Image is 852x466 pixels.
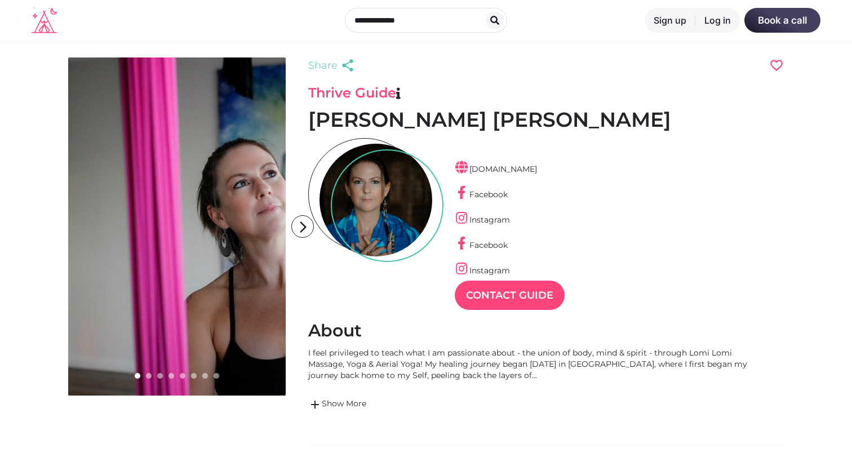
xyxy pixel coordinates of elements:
a: Contact Guide [455,281,565,310]
a: [DOMAIN_NAME] [455,164,537,174]
h1: [PERSON_NAME] [PERSON_NAME] [308,107,784,132]
a: Log in [695,8,740,33]
span: add [308,398,322,411]
h3: Thrive Guide [308,85,784,101]
a: Instagram [455,265,510,276]
h2: About [308,320,784,341]
a: Share [308,57,358,73]
span: Share [308,57,338,73]
a: Facebook [455,189,508,199]
a: Instagram [455,215,510,225]
div: I feel privileged to teach what I am passionate about - the union of body, mind & spirit - throug... [308,347,748,381]
a: Sign up [645,8,695,33]
a: addShow More [308,398,748,411]
a: Book a call [744,8,820,33]
i: arrow_forward_ios [292,216,314,238]
a: Facebook [455,240,508,250]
